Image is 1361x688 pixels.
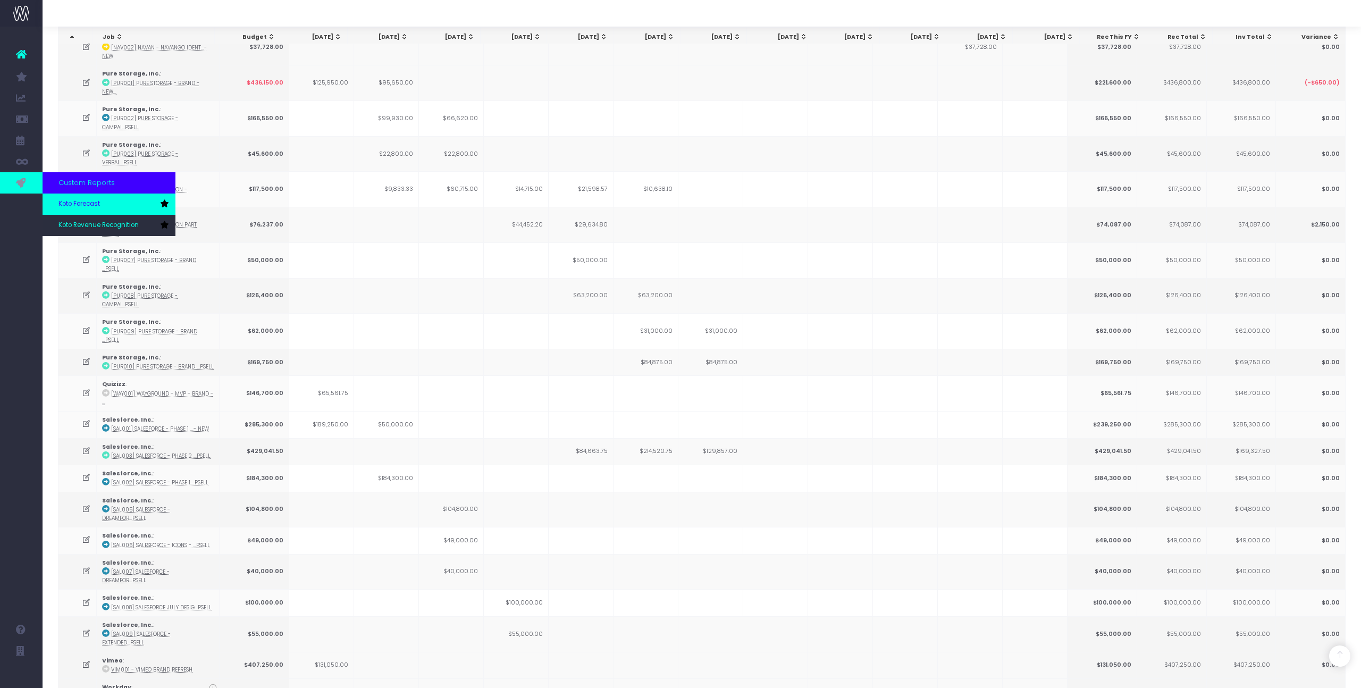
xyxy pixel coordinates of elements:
[1068,492,1137,527] td: $104,800.00
[111,479,208,486] abbr: [SAL002] Salesforce - Phase 1.5 Pressure Test - Brand - Upsell
[289,375,354,411] td: $65,561.75
[58,178,115,188] span: Custom Reports
[1146,27,1213,47] th: Rec Total: activate to sort column ascending
[289,411,354,438] td: $189,250.00
[1207,465,1276,491] td: $184,300.00
[419,136,484,172] td: $22,800.00
[690,33,741,41] div: [DATE]
[97,527,220,553] td: :
[1156,33,1207,41] div: Rec Total
[97,411,220,438] td: :
[97,652,220,678] td: :
[102,257,196,272] abbr: [PUR007] Pure Storage - Brand Extension Part 3 - Brand - Upsell
[354,100,419,136] td: $99,930.00
[354,411,419,438] td: $50,000.00
[1068,652,1137,678] td: $131,050.00
[102,594,153,602] strong: Salesforce, Inc.
[220,65,289,100] td: $436,150.00
[1276,207,1346,242] td: $2,150.00
[102,631,171,646] abbr: [SAL009] Salesforce - Extended July Support - Brand - Upsell
[1137,100,1207,136] td: $166,550.00
[102,221,197,237] abbr: [PUR006] Brand Extension Part 2 - Brand - Upsell
[419,492,484,527] td: $104,800.00
[220,30,289,65] td: $37,728.00
[1207,171,1276,207] td: $117,500.00
[102,657,123,665] strong: Vimeo
[1068,30,1137,65] td: $37,728.00
[97,438,220,465] td: :
[1068,313,1137,349] td: $62,000.00
[220,438,289,465] td: $429,041.50
[1137,349,1207,375] td: $169,750.00
[102,115,178,130] abbr: [PUR002] Pure Storage - Campaign - Upsell
[291,33,342,41] div: [DATE]
[220,349,289,375] td: $169,750.00
[1276,171,1346,207] td: $0.00
[220,242,289,278] td: $50,000.00
[1068,554,1137,590] td: $40,000.00
[102,559,153,567] strong: Salesforce, Inc.
[1137,242,1207,278] td: $50,000.00
[102,292,178,308] abbr: [PUR008] Pure Storage - Campaign Lookbook - Campaign - Upsell
[1207,438,1276,465] td: $169,327.50
[102,568,170,584] abbr: [SAL007] Salesforce - Dreamforce Sprint - Brand - Upsell
[102,443,153,451] strong: Salesforce, Inc.
[1068,136,1137,172] td: $45,600.00
[1137,411,1207,438] td: $285,300.00
[1276,136,1346,172] td: $0.00
[678,349,743,375] td: $84,875.00
[58,221,139,230] span: Koto Revenue Recognition
[357,33,408,41] div: [DATE]
[102,141,160,149] strong: Pure Storage, Inc.
[938,30,1003,65] td: $37,728.00
[102,318,160,326] strong: Pure Storage, Inc.
[1207,652,1276,678] td: $407,250.00
[880,27,946,47] th: Jan 26: activate to sort column ascending
[484,616,549,652] td: $55,000.00
[1137,465,1207,491] td: $184,300.00
[678,313,743,349] td: $31,000.00
[102,328,197,343] abbr: [PUR009] Pure Storage - Brand Extension 4 - Brand - Upsell
[1137,278,1207,314] td: $126,400.00
[102,70,160,78] strong: Pure Storage, Inc.
[614,171,678,207] td: $10,638.10
[614,349,678,375] td: $84,875.00
[889,33,940,41] div: [DATE]
[97,100,220,136] td: :
[1207,554,1276,590] td: $40,000.00
[220,136,289,172] td: $45,600.00
[111,542,210,549] abbr: [SAL006] Salesforce - Icons - Brand - Upsell
[13,667,29,683] img: images/default_profile_image.png
[215,27,281,47] th: Budget: activate to sort column ascending
[102,354,160,362] strong: Pure Storage, Inc.
[97,375,220,411] td: :
[1207,589,1276,616] td: $100,000.00
[97,554,220,590] td: :
[220,527,289,553] td: $49,000.00
[220,411,289,438] td: $285,300.00
[1276,438,1346,465] td: $0.00
[1276,349,1346,375] td: $0.00
[354,65,419,100] td: $95,650.00
[757,33,808,41] div: [DATE]
[424,33,475,41] div: [DATE]
[484,171,549,207] td: $14,715.00
[1080,27,1146,47] th: Rec This FY: activate to sort column ascending
[547,27,614,47] th: Aug 25: activate to sort column ascending
[1137,589,1207,616] td: $100,000.00
[97,30,220,65] td: :
[747,27,813,47] th: Nov 25: activate to sort column ascending
[1276,30,1346,65] td: $0.00
[289,652,354,678] td: $131,050.00
[1276,616,1346,652] td: $0.00
[102,44,207,60] abbr: [NAV002] Navan - NavanGo Identity - Digital - New
[1068,411,1137,438] td: $239,250.00
[1276,465,1346,491] td: $0.00
[1276,411,1346,438] td: $0.00
[1207,375,1276,411] td: $146,700.00
[1137,313,1207,349] td: $62,000.00
[97,171,220,207] td: :
[220,207,289,242] td: $76,237.00
[102,532,153,540] strong: Salesforce, Inc.
[58,27,93,47] th: : activate to sort column descending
